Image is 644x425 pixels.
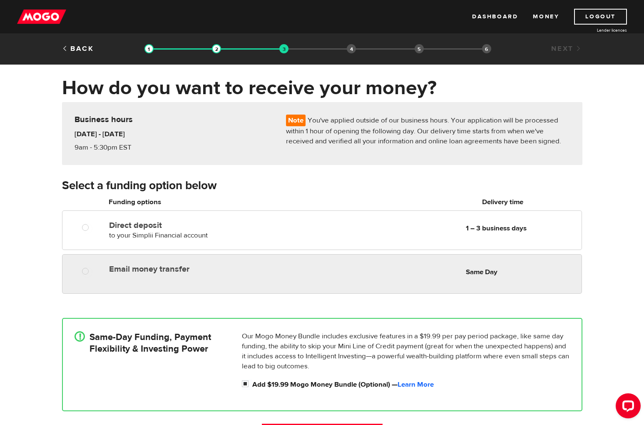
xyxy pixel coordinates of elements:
img: mogo_logo-11ee424be714fa7cbb0f0f49df9e16ec.png [17,9,66,25]
p: 9am - 5:30pm EST [75,142,168,152]
h1: How do you want to receive your money? [62,77,582,99]
div: ! [75,331,85,342]
span: Note [286,115,306,126]
label: Direct deposit [109,220,301,230]
span: to your Simplii Financial account [109,231,208,240]
img: transparent-188c492fd9eaac0f573672f40bb141c2.gif [144,44,154,53]
input: Add $19.99 Mogo Money Bundle (Optional) &mdash; <a id="loan_application_mini_bundle_learn_more" h... [242,380,252,390]
a: Next [551,44,582,53]
h6: Delivery time [427,197,579,207]
h3: Select a funding option below [62,179,582,192]
a: Learn More [398,380,434,389]
label: Email money transfer [109,264,301,274]
label: Add $19.99 Mogo Money Bundle (Optional) — [252,380,570,390]
img: transparent-188c492fd9eaac0f573672f40bb141c2.gif [212,44,221,53]
h6: [DATE] - [DATE] [75,129,168,139]
h4: Same-Day Funding, Payment Flexibility & Investing Power [90,331,211,355]
iframe: LiveChat chat widget [609,390,644,425]
p: You've applied outside of our business hours. Your application will be processed within 1 hour of... [286,115,570,146]
b: 1 – 3 business days [466,224,527,233]
a: Lender licences [564,27,627,33]
a: Dashboard [472,9,518,25]
img: transparent-188c492fd9eaac0f573672f40bb141c2.gif [279,44,288,53]
a: Logout [574,9,627,25]
h6: Funding options [109,197,301,207]
a: Money [533,9,559,25]
b: Same Day [466,267,497,277]
p: Our Mogo Money Bundle includes exclusive features in a $19.99 per pay period package, like same d... [242,331,570,371]
h5: Business hours [75,115,274,125]
a: Back [62,44,94,53]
